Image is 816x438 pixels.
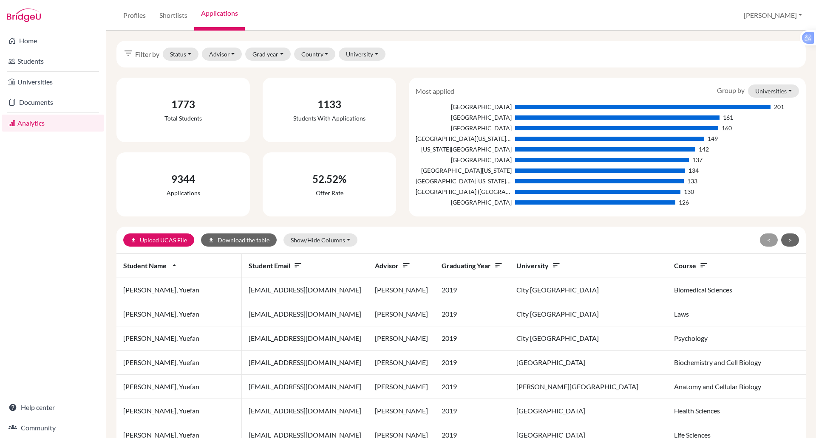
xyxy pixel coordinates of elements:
[722,124,732,132] div: 160
[375,261,411,270] span: Advisor
[368,326,435,351] td: [PERSON_NAME]
[416,198,511,207] div: [GEOGRAPHIC_DATA]
[242,399,368,423] td: [EMAIL_ADDRESS][DOMAIN_NAME]
[748,84,799,98] button: Universities
[2,73,104,90] a: Universities
[368,278,435,302] td: [PERSON_NAME]
[679,198,689,207] div: 126
[781,233,799,247] button: >
[687,177,697,185] div: 133
[123,233,194,247] a: uploadUpload UCAS File
[163,48,198,61] button: Status
[435,278,510,302] td: 2019
[700,261,708,270] i: sort
[402,261,411,270] i: sort
[435,399,510,423] td: 2019
[170,261,178,270] i: arrow_drop_up
[242,375,368,399] td: [EMAIL_ADDRESS][DOMAIN_NAME]
[294,261,302,270] i: sort
[116,375,242,399] td: [PERSON_NAME], Yuefan
[760,233,778,247] button: <
[242,278,368,302] td: [EMAIL_ADDRESS][DOMAIN_NAME]
[116,278,242,302] td: [PERSON_NAME], Yuefan
[242,326,368,351] td: [EMAIL_ADDRESS][DOMAIN_NAME]
[516,261,561,270] span: University
[416,124,511,132] div: [GEOGRAPHIC_DATA]
[339,48,385,61] button: University
[435,351,510,375] td: 2019
[164,114,202,123] div: Total students
[510,375,667,399] td: [PERSON_NAME][GEOGRAPHIC_DATA]
[135,49,159,59] span: Filter by
[510,399,667,423] td: [GEOGRAPHIC_DATA]
[723,113,733,122] div: 161
[510,326,667,351] td: City [GEOGRAPHIC_DATA]
[208,237,214,243] i: download
[7,8,41,22] img: Bridge-U
[293,97,365,112] div: 1133
[510,278,667,302] td: City [GEOGRAPHIC_DATA]
[510,302,667,326] td: City [GEOGRAPHIC_DATA]
[368,399,435,423] td: [PERSON_NAME]
[2,399,104,416] a: Help center
[242,351,368,375] td: [EMAIL_ADDRESS][DOMAIN_NAME]
[435,326,510,351] td: 2019
[416,113,511,122] div: [GEOGRAPHIC_DATA]
[494,261,503,270] i: sort
[294,48,336,61] button: Country
[416,166,511,175] div: [GEOGRAPHIC_DATA][US_STATE]
[368,302,435,326] td: [PERSON_NAME]
[416,134,511,143] div: [GEOGRAPHIC_DATA][US_STATE], [GEOGRAPHIC_DATA]
[312,188,346,197] div: Offer rate
[674,261,708,270] span: Course
[416,155,511,164] div: [GEOGRAPHIC_DATA]
[699,145,709,154] div: 142
[510,351,667,375] td: [GEOGRAPHIC_DATA]
[552,261,561,270] i: sort
[416,145,511,154] div: [US_STATE][GEOGRAPHIC_DATA]
[249,261,302,270] span: Student email
[416,102,511,111] div: [GEOGRAPHIC_DATA]
[283,233,357,247] button: Show/Hide Columns
[711,84,805,98] div: Group by
[442,261,503,270] span: Graduating year
[2,419,104,436] a: Community
[245,48,291,61] button: Grad year
[123,261,178,270] span: Student name
[293,114,365,123] div: Students with applications
[167,171,200,187] div: 9344
[368,351,435,375] td: [PERSON_NAME]
[416,187,511,196] div: [GEOGRAPHIC_DATA] ([GEOGRAPHIC_DATA])
[116,351,242,375] td: [PERSON_NAME], Yuefan
[130,237,136,243] i: upload
[416,177,511,185] div: [GEOGRAPHIC_DATA][US_STATE], [GEOGRAPHIC_DATA]
[409,86,461,96] div: Most applied
[435,302,510,326] td: 2019
[242,302,368,326] td: [EMAIL_ADDRESS][DOMAIN_NAME]
[435,375,510,399] td: 2019
[164,97,202,112] div: 1773
[312,171,346,187] div: 52.52%
[708,134,718,143] div: 149
[116,399,242,423] td: [PERSON_NAME], Yuefan
[692,155,703,164] div: 137
[116,302,242,326] td: [PERSON_NAME], Yuefan
[167,188,200,197] div: Applications
[116,326,242,351] td: [PERSON_NAME], Yuefan
[774,102,784,111] div: 201
[2,94,104,111] a: Documents
[688,166,699,175] div: 134
[202,48,242,61] button: Advisor
[2,53,104,70] a: Students
[2,115,104,132] a: Analytics
[368,375,435,399] td: [PERSON_NAME]
[123,48,133,58] i: filter_list
[740,7,806,23] button: [PERSON_NAME]
[2,32,104,49] a: Home
[201,233,277,247] button: downloadDownload the table
[684,187,694,196] div: 130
